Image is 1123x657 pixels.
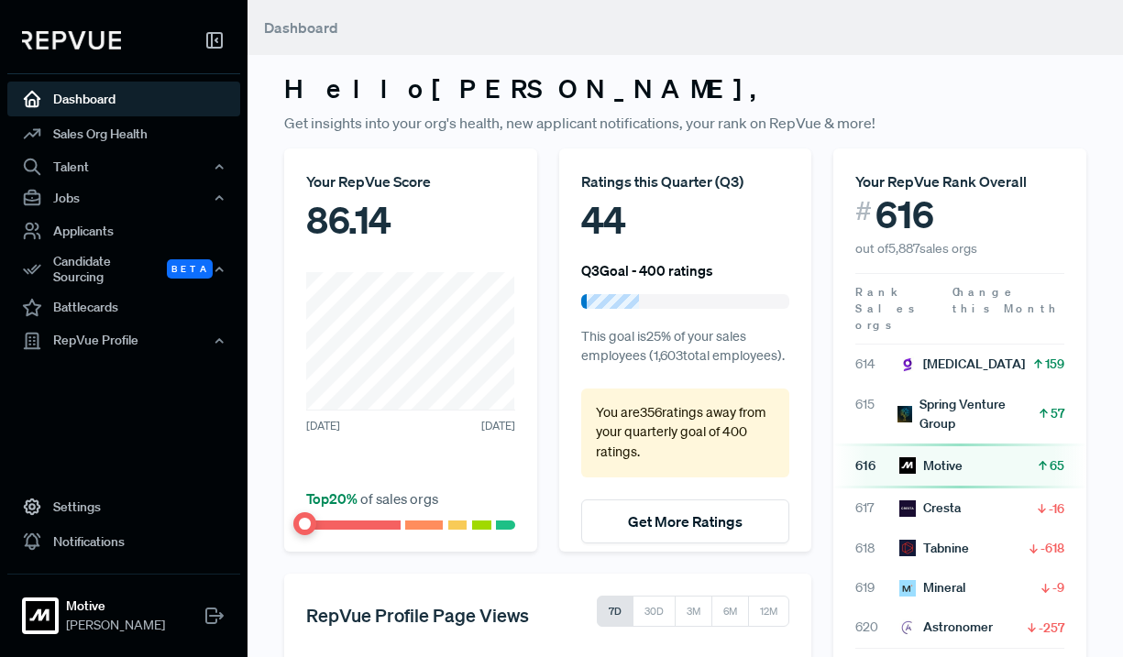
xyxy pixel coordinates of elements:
[855,284,899,301] span: Rank
[7,82,240,116] a: Dashboard
[899,500,916,517] img: Cresta
[597,596,633,627] button: 7D
[855,395,897,433] span: 615
[855,618,899,637] span: 620
[899,355,1025,374] div: [MEDICAL_DATA]
[7,151,240,182] button: Talent
[897,406,913,422] img: Spring Venture Group
[7,182,240,214] button: Jobs
[306,170,515,192] div: Your RepVue Score
[7,524,240,559] a: Notifications
[899,539,969,558] div: Tabnine
[1051,404,1064,422] span: 57
[26,601,55,630] img: Motive
[899,618,993,637] div: Astronomer
[748,596,789,627] button: 12M
[1039,619,1064,637] span: -257
[899,456,963,476] div: Motive
[855,301,918,333] span: Sales orgs
[581,262,713,279] h6: Q3 Goal - 400 ratings
[7,325,240,356] button: RepVue Profile
[855,539,899,558] span: 618
[306,604,529,626] h5: RepVue Profile Page Views
[899,578,965,597] div: Mineral
[1049,499,1064,518] span: -16
[855,355,899,374] span: 614
[66,616,165,635] span: [PERSON_NAME]
[7,248,240,290] button: Candidate Sourcing Beta
[284,73,1086,104] h3: Hello [PERSON_NAME] ,
[855,172,1027,191] span: Your RepVue Rank Overall
[1045,355,1064,373] span: 159
[1050,456,1064,475] span: 65
[306,489,360,508] span: Top 20 %
[899,619,916,636] img: Astronomer
[633,596,676,627] button: 30D
[7,248,240,290] div: Candidate Sourcing
[167,259,213,279] span: Beta
[306,489,438,508] span: of sales orgs
[264,18,338,37] span: Dashboard
[596,403,776,463] p: You are 356 ratings away from your quarterly goal of 400 ratings .
[7,116,240,151] a: Sales Org Health
[1052,578,1064,597] span: -9
[855,240,977,257] span: out of 5,887 sales orgs
[711,596,749,627] button: 6M
[855,192,872,230] span: #
[581,499,790,543] button: Get More Ratings
[675,596,712,627] button: 3M
[952,284,1060,316] span: Change this Month
[7,214,240,248] a: Applicants
[855,578,899,597] span: 619
[875,192,934,236] span: 616
[855,498,899,518] span: 617
[899,498,961,518] div: Cresta
[581,170,790,192] div: Ratings this Quarter ( Q3 )
[7,290,240,325] a: Battlecards
[284,112,1086,134] p: Get insights into your org's health, new applicant notifications, your rank on RepVue & more!
[22,31,121,49] img: RepVue
[899,356,916,373] img: Glia
[897,395,1037,433] div: Spring Venture Group
[7,574,240,642] a: MotiveMotive[PERSON_NAME]
[899,540,916,556] img: Tabnine
[7,489,240,524] a: Settings
[481,418,515,434] span: [DATE]
[899,457,916,474] img: Motive
[306,192,515,247] div: 86.14
[66,597,165,616] strong: Motive
[306,418,340,434] span: [DATE]
[899,580,916,597] img: Mineral
[581,192,790,247] div: 44
[1040,539,1064,557] span: -618
[581,327,790,367] p: This goal is 25 % of your sales employees ( 1,603 total employees).
[855,456,899,476] span: 616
